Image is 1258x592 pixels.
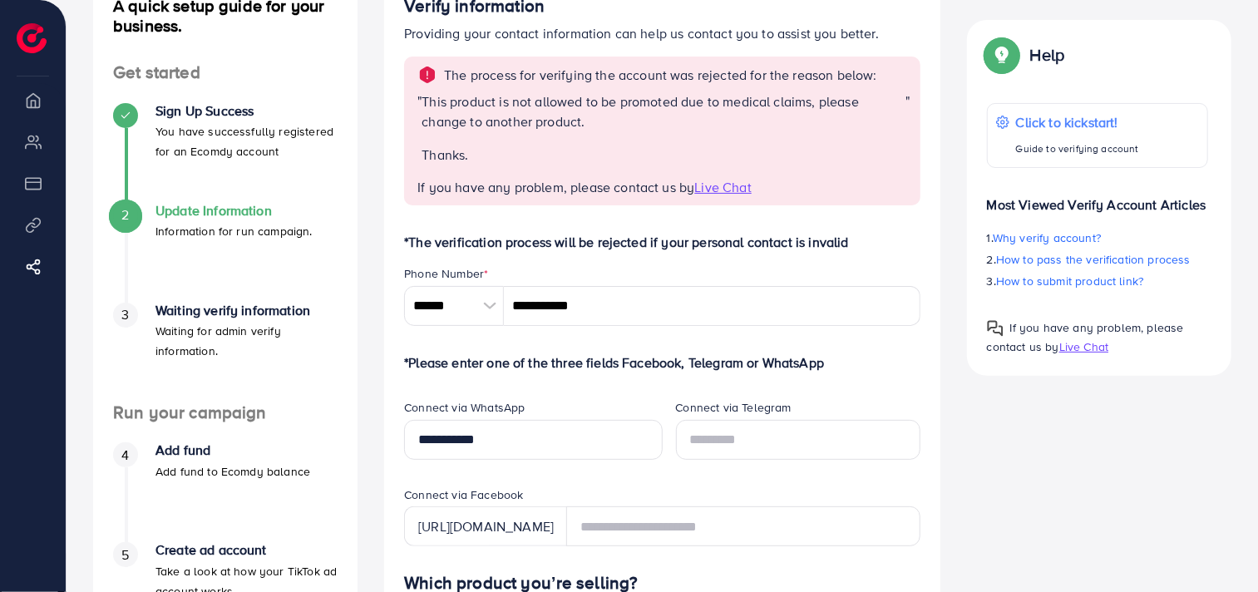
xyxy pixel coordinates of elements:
[155,221,313,241] p: Information for run campaign.
[93,103,358,203] li: Sign Up Success
[155,321,338,361] p: Waiting for admin verify information.
[993,229,1101,246] span: Why verify account?
[987,181,1208,215] p: Most Viewed Verify Account Articles
[417,91,422,178] span: "
[906,91,910,178] span: "
[1059,338,1108,355] span: Live Chat
[155,461,310,481] p: Add fund to Ecomdy balance
[93,62,358,83] h4: Get started
[987,320,1004,337] img: Popup guide
[404,399,525,416] label: Connect via WhatsApp
[155,121,338,161] p: You have successfully registered for an Ecomdy account
[404,23,920,43] p: Providing your contact information can help us contact you to assist you better.
[996,273,1143,289] span: How to submit product link?
[155,203,313,219] h4: Update Information
[155,542,338,558] h4: Create ad account
[93,442,358,542] li: Add fund
[417,65,437,85] img: alert
[987,228,1208,248] p: 1.
[155,303,338,318] h4: Waiting verify information
[121,545,129,565] span: 5
[676,399,792,416] label: Connect via Telegram
[996,251,1191,268] span: How to pass the verification process
[404,265,488,282] label: Phone Number
[93,203,358,303] li: Update Information
[987,319,1184,355] span: If you have any problem, please contact us by
[987,249,1208,269] p: 2.
[1016,112,1139,132] p: Click to kickstart!
[121,305,129,324] span: 3
[1187,517,1246,580] iframe: Chat
[987,271,1208,291] p: 3.
[404,353,920,372] p: *Please enter one of the three fields Facebook, Telegram or WhatsApp
[121,205,129,224] span: 2
[422,91,905,131] p: This product is not allowed to be promoted due to medical claims, please change to another product.
[422,145,905,165] p: Thanks.
[1030,45,1065,65] p: Help
[1016,139,1139,159] p: Guide to verifying account
[93,303,358,402] li: Waiting verify information
[155,103,338,119] h4: Sign Up Success
[404,486,523,503] label: Connect via Facebook
[417,178,694,196] span: If you have any problem, please contact us by
[987,40,1017,70] img: Popup guide
[121,446,129,465] span: 4
[404,506,567,546] div: [URL][DOMAIN_NAME]
[694,178,751,196] span: Live Chat
[404,232,920,252] p: *The verification process will be rejected if your personal contact is invalid
[93,402,358,423] h4: Run your campaign
[444,65,877,85] p: The process for verifying the account was rejected for the reason below:
[155,442,310,458] h4: Add fund
[17,23,47,53] img: logo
